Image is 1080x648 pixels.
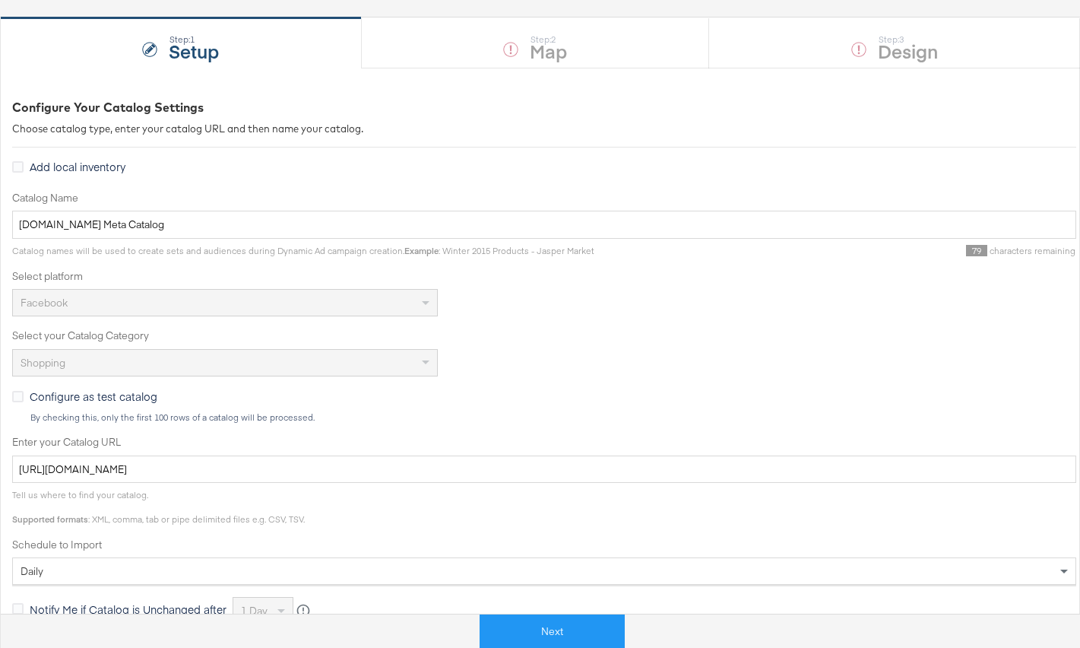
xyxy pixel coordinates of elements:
[12,456,1076,484] input: Enter Catalog URL, e.g. http://www.example.com/products.xml
[12,513,88,525] strong: Supported formats
[12,329,1076,343] label: Select your Catalog Category
[12,435,1076,449] label: Enter your Catalog URL
[12,191,1076,205] label: Catalog Name
[30,389,157,404] span: Configure as test catalog
[12,538,1076,552] label: Schedule to Import
[12,211,1076,239] input: Name your catalog e.g. My Dynamic Product Catalog
[21,564,43,578] span: daily
[169,34,219,45] div: Step: 1
[30,412,1076,423] div: By checking this, only the first 100 rows of a catalog will be processed.
[30,602,226,617] span: Notify Me if Catalog is Unchanged after
[30,159,125,174] span: Add local inventory
[12,99,1076,116] div: Configure Your Catalog Settings
[21,296,68,310] span: Facebook
[594,245,1076,257] div: characters remaining
[12,489,305,525] span: Tell us where to find your catalog. : XML, comma, tab or pipe delimited files e.g. CSV, TSV.
[169,38,219,63] strong: Setup
[21,356,65,370] span: Shopping
[12,245,594,256] span: Catalog names will be used to create sets and audiences during Dynamic Ad campaign creation. : Wi...
[12,122,1076,136] div: Choose catalog type, enter your catalog URL and then name your catalog.
[404,245,439,256] strong: Example
[12,269,1076,284] label: Select platform
[966,245,987,256] span: 79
